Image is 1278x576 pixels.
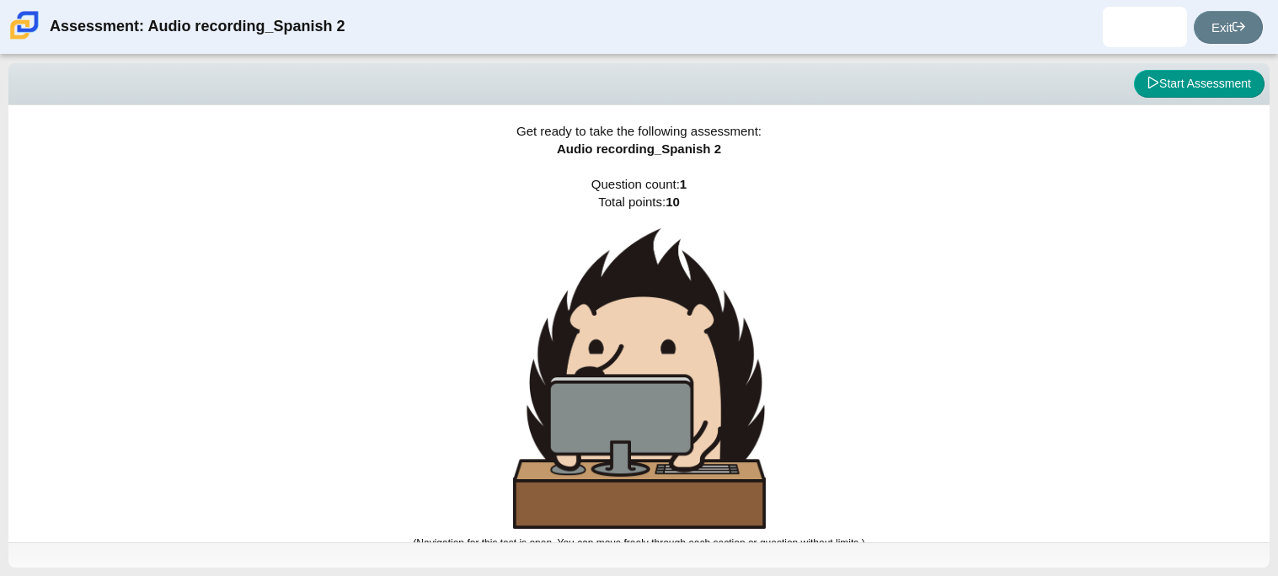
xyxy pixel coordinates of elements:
[666,195,680,209] b: 10
[1131,13,1158,40] img: cutty.davis.qVzlbB
[680,177,687,191] b: 1
[1194,11,1263,44] a: Exit
[516,124,762,138] span: Get ready to take the following assessment:
[413,537,864,549] small: (Navigation for this test is open. You can move freely through each section or question without l...
[7,31,42,45] a: Carmen School of Science & Technology
[557,141,721,156] span: Audio recording_Spanish 2
[513,228,766,529] img: hedgehog-behind-computer-large.png
[1134,70,1265,99] button: Start Assessment
[50,7,345,47] div: Assessment: Audio recording_Spanish 2
[7,8,42,43] img: Carmen School of Science & Technology
[413,177,864,549] span: Question count: Total points:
